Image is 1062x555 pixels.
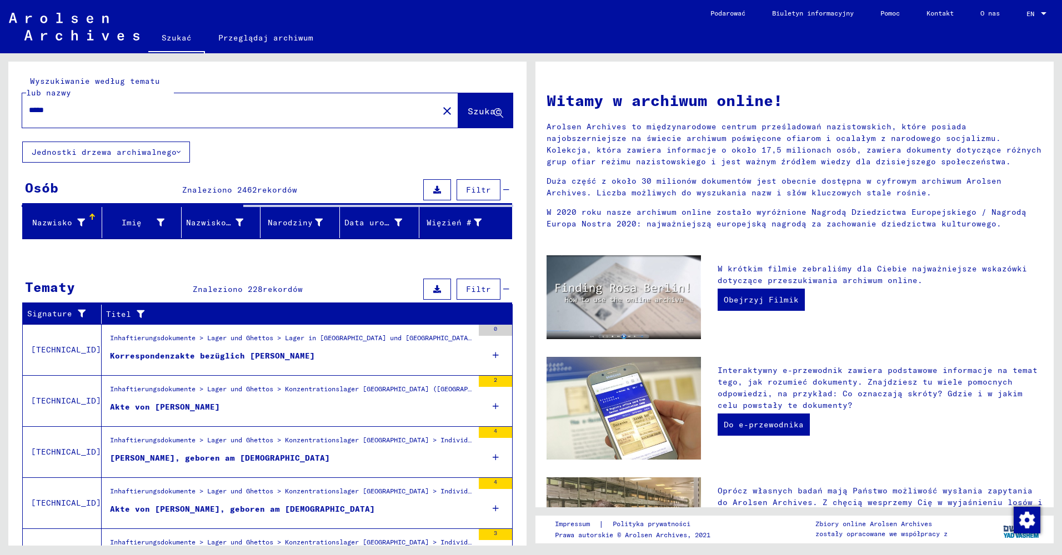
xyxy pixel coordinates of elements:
p: Prawa autorskie © Arolsen Archives, 2021 [555,530,710,540]
div: Signature [27,305,101,323]
span: Filtr [466,284,491,294]
td: [TECHNICAL_ID] [23,375,102,426]
p: Duża część z około 30 milionów dokumentów jest obecnie dostępna w cyfrowym archiwum Arolsen Archi... [547,175,1043,199]
a: Impressum [555,518,599,530]
p: Zbiory online Arolsen Archives [815,519,948,529]
img: Arolsen_neg.svg [9,13,139,41]
span: Szukać [468,105,501,117]
mat-header-cell: Geburtsname [182,207,261,238]
div: Korrespondenzakte bezüglich [PERSON_NAME] [110,350,315,362]
mat-header-cell: Prisoner # [419,207,512,238]
span: Filtr [466,185,491,195]
a: Szukać [148,24,205,53]
a: Przeglądaj archiwum [205,24,327,51]
div: Data urodzenia [344,214,419,231]
p: W krótkim filmie zebraliśmy dla Ciebie najważniejsze wskazówki dotyczące przeszukiwania archiwum ... [718,263,1043,286]
img: yv_logo.png [1001,515,1043,543]
a: Polityka prywatności [604,518,704,530]
button: Filtr [457,179,500,200]
img: video.jpg [547,255,701,339]
div: 4 [479,478,512,489]
img: eguide.jpg [547,357,701,460]
font: Data urodzenia [344,218,414,228]
h1: Witamy w archiwum online! [547,89,1043,112]
p: Arolsen Archives to międzynarodowe centrum prześladowań nazistowskich, które posiada najobszernie... [547,121,1043,168]
div: Inhaftierungsdokumente > Lager und Ghettos > Konzentrationslager [GEOGRAPHIC_DATA] > Individuelle... [110,435,473,451]
span: rekordów [263,284,303,294]
div: Tematy [25,277,75,297]
div: Akte von [PERSON_NAME] [110,401,220,413]
font: Jednostki drzewa archiwalnego [32,147,177,157]
p: Oprócz własnych badań mają Państwo możliwość wysłania zapytania do Arolsen Archives. Z chęcią wes... [718,485,1043,532]
button: Filtr [457,279,500,300]
a: Do e-przewodnika [718,413,810,436]
font: Signature [27,308,72,320]
td: [TECHNICAL_ID] [23,477,102,528]
font: Nazwisko panieńskie [186,218,281,228]
font: Imię [122,218,142,228]
div: Więzień # [424,214,498,231]
p: W 2020 roku nasze archiwum online zostało wyróżnione Nagrodą Dziedzictwa Europejskiego / Nagrodą ... [547,206,1043,230]
font: Nazwisko [32,218,72,228]
font: Więzień # [427,218,472,228]
mat-header-cell: Geburtsdatum [340,207,419,238]
div: Nazwisko [27,214,102,231]
td: [TECHNICAL_ID] [23,324,102,375]
span: Znaleziono 2462 [182,185,257,195]
div: Osób [25,178,58,198]
div: Inhaftierungsdokumente > Lager und Ghettos > Konzentrationslager [GEOGRAPHIC_DATA] ([GEOGRAPHIC_D... [110,384,473,400]
div: Titel [106,305,499,323]
span: EN [1026,10,1039,18]
div: 2 [479,376,512,387]
mat-header-cell: Geburt‏ [261,207,340,238]
div: Nazwisko panieńskie [186,214,261,231]
p: zostały opracowane we współpracy z [815,529,948,539]
div: Imię [107,214,181,231]
div: Akte von [PERSON_NAME], geboren am [DEMOGRAPHIC_DATA] [110,503,375,515]
font: Narodziny [268,218,313,228]
div: Inhaftierungsdokumente > Lager und Ghettos > Konzentrationslager [GEOGRAPHIC_DATA] > Individuelle... [110,486,473,502]
div: Inhaftierungsdokumente > Lager und Ghettos > Konzentrationslager [GEOGRAPHIC_DATA] > Individuelle... [110,537,473,553]
mat-icon: close [440,104,454,118]
span: rekordów [257,185,297,195]
button: Szukać [458,93,513,128]
a: Obejrzyj Filmik [718,289,805,311]
mat-header-cell: Nachname [23,207,102,238]
button: Jasny [436,99,458,122]
p: Interaktywny e-przewodnik zawiera podstawowe informacje na temat tego, jak rozumieć dokumenty. Zn... [718,365,1043,411]
div: [PERSON_NAME], geboren am [DEMOGRAPHIC_DATA] [110,452,330,464]
div: 0 [479,325,512,336]
div: Inhaftierungsdokumente > Lager und Ghettos > Lager in [GEOGRAPHIC_DATA] und [GEOGRAPHIC_DATA] > [... [110,333,473,349]
div: Narodziny [265,214,339,231]
img: Zmienianie zgody [1014,507,1040,533]
span: Znaleziono 228 [193,284,263,294]
font: Titel [106,309,131,320]
mat-header-cell: Vorname [102,207,182,238]
td: [TECHNICAL_ID] [23,426,102,477]
font: | [599,518,604,530]
button: Jednostki drzewa archiwalnego [22,142,190,163]
div: 3 [479,529,512,540]
mat-label: Wyszukiwanie według tematu lub nazwy [26,76,160,98]
div: 4 [479,427,512,438]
